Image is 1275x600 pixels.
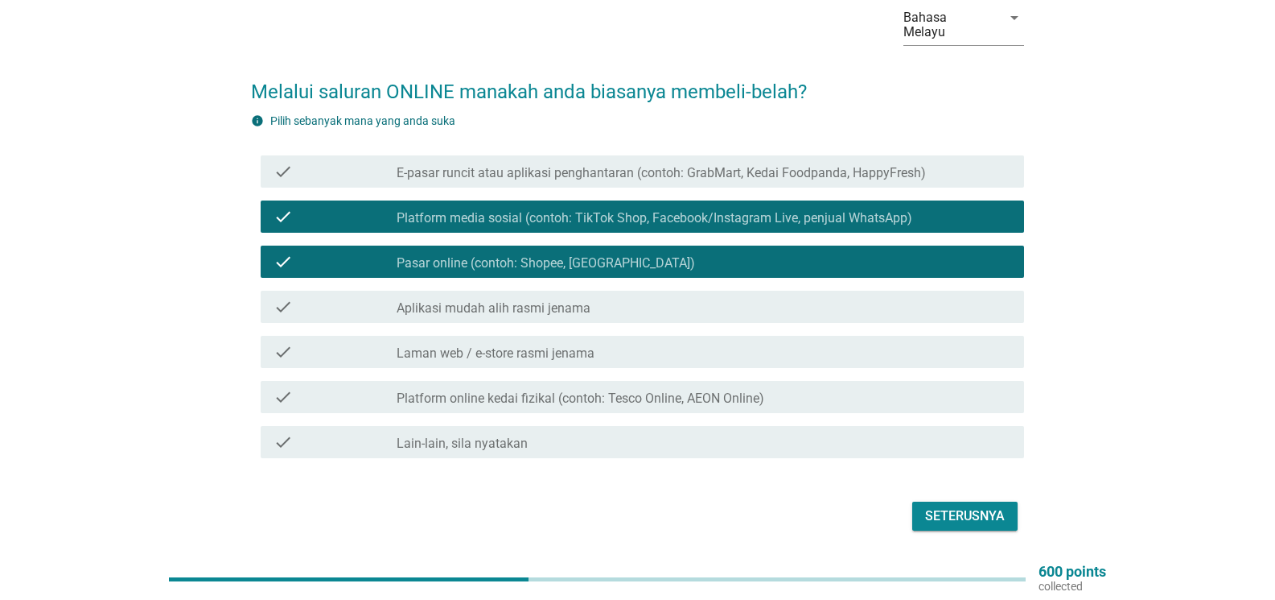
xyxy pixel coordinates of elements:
[274,432,293,452] i: check
[274,207,293,226] i: check
[251,114,264,127] i: info
[397,165,926,181] label: E-pasar runcit atau aplikasi penghantaran (contoh: GrabMart, Kedai Foodpanda, HappyFresh)
[912,502,1018,531] button: Seterusnya
[397,436,528,452] label: Lain-lain, sila nyatakan
[274,342,293,362] i: check
[1039,565,1106,579] p: 600 points
[270,114,455,127] label: Pilih sebanyak mana yang anda suka
[397,210,912,226] label: Platform media sosial (contoh: TikTok Shop, Facebook/Instagram Live, penjual WhatsApp)
[274,387,293,407] i: check
[1039,579,1106,594] p: collected
[903,10,992,39] div: Bahasa Melayu
[397,300,590,317] label: Aplikasi mudah alih rasmi jenama
[274,162,293,181] i: check
[251,61,1024,106] h2: Melalui saluran ONLINE manakah anda biasanya membeli-belah?
[274,252,293,271] i: check
[925,507,1005,526] div: Seterusnya
[397,391,764,407] label: Platform online kedai fizikal (contoh: Tesco Online, AEON Online)
[397,346,594,362] label: Laman web / e-store rasmi jenama
[1005,8,1024,27] i: arrow_drop_down
[397,255,695,271] label: Pasar online (contoh: Shopee, [GEOGRAPHIC_DATA])
[274,297,293,317] i: check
